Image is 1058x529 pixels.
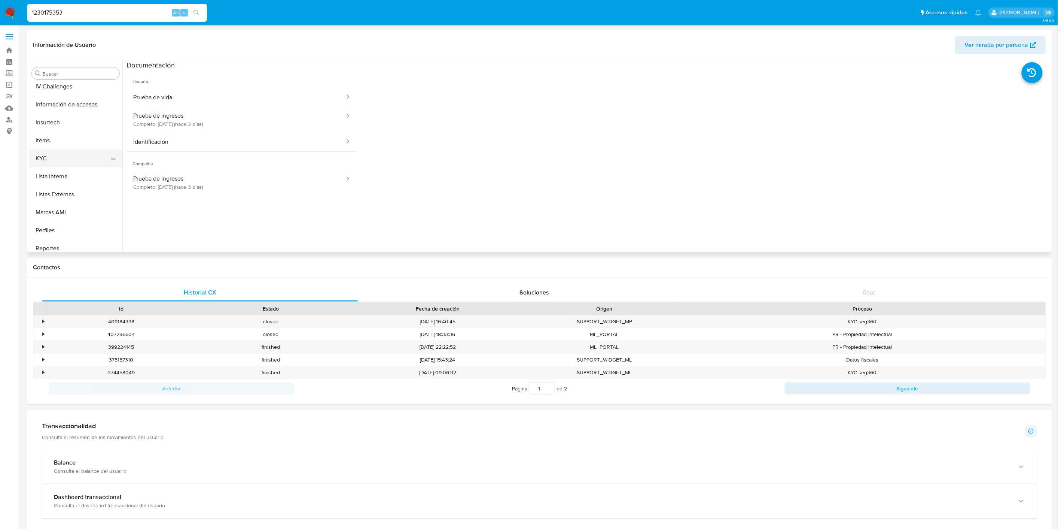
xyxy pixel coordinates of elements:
span: 2 [564,385,567,392]
a: Salir [1045,9,1052,16]
div: [DATE] 22:22:52 [345,341,530,353]
button: Siguiente [785,383,1030,395]
div: 409184398 [46,315,196,328]
div: [DATE] 09:06:32 [345,366,530,379]
span: Historial CX [184,288,216,297]
span: Ver mirada por persona [965,36,1028,54]
button: search-icon [189,7,204,18]
button: Ver mirada por persona [955,36,1046,54]
input: Buscar [42,70,116,77]
div: 374458049 [46,366,196,379]
button: Lista Interna [29,167,122,185]
button: Reportes [29,239,122,257]
div: Id [52,305,191,312]
button: Perfiles [29,221,122,239]
div: finished [196,366,346,379]
div: Proceso [685,305,1040,312]
span: Accesos rápidos [926,9,968,16]
div: ML_PORTAL [530,328,680,341]
div: closed [196,315,346,328]
div: KYC seg360 [679,315,1046,328]
div: KYC seg360 [679,366,1046,379]
button: Marcas AML [29,203,122,221]
div: • [42,318,44,325]
div: 407296604 [46,328,196,341]
button: Listas Externas [29,185,122,203]
div: • [42,356,44,363]
div: SUPPORT_WIDGET_ML [530,354,680,366]
div: closed [196,328,346,341]
button: KYC [29,149,116,167]
div: PR - Propiedad intelectual [679,341,1046,353]
div: [DATE] 18:33:36 [345,328,530,341]
div: finished [196,341,346,353]
div: [DATE] 16:40:45 [345,315,530,328]
button: IV Challenges [29,78,122,96]
div: SUPPORT_WIDGET_ML [530,366,680,379]
div: 399224145 [46,341,196,353]
button: Items [29,132,122,149]
div: 375157310 [46,354,196,366]
div: SUPPORT_WIDGET_MP [530,315,680,328]
div: Datos fiscales [679,354,1046,366]
h1: Información de Usuario [33,41,96,49]
button: Insurtech [29,114,122,132]
div: Fecha de creación [351,305,524,312]
button: Anterior [49,383,294,395]
h1: Contactos [33,264,1046,271]
div: • [42,331,44,338]
span: s [183,9,185,16]
span: Soluciones [519,288,549,297]
a: Notificaciones [975,9,982,16]
div: Origen [535,305,674,312]
span: Página de [512,383,567,395]
input: Buscar usuario o caso... [27,8,207,18]
button: Buscar [35,70,41,76]
div: • [42,344,44,351]
button: Información de accesos [29,96,122,114]
p: gregorio.negri@mercadolibre.com [1000,9,1042,16]
span: Alt [173,9,179,16]
div: ML_PORTAL [530,341,680,353]
div: Estado [201,305,341,312]
div: • [42,369,44,376]
div: finished [196,354,346,366]
div: PR - Propiedad intelectual [679,328,1046,341]
div: [DATE] 15:43:24 [345,354,530,366]
span: Chat [862,288,875,297]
